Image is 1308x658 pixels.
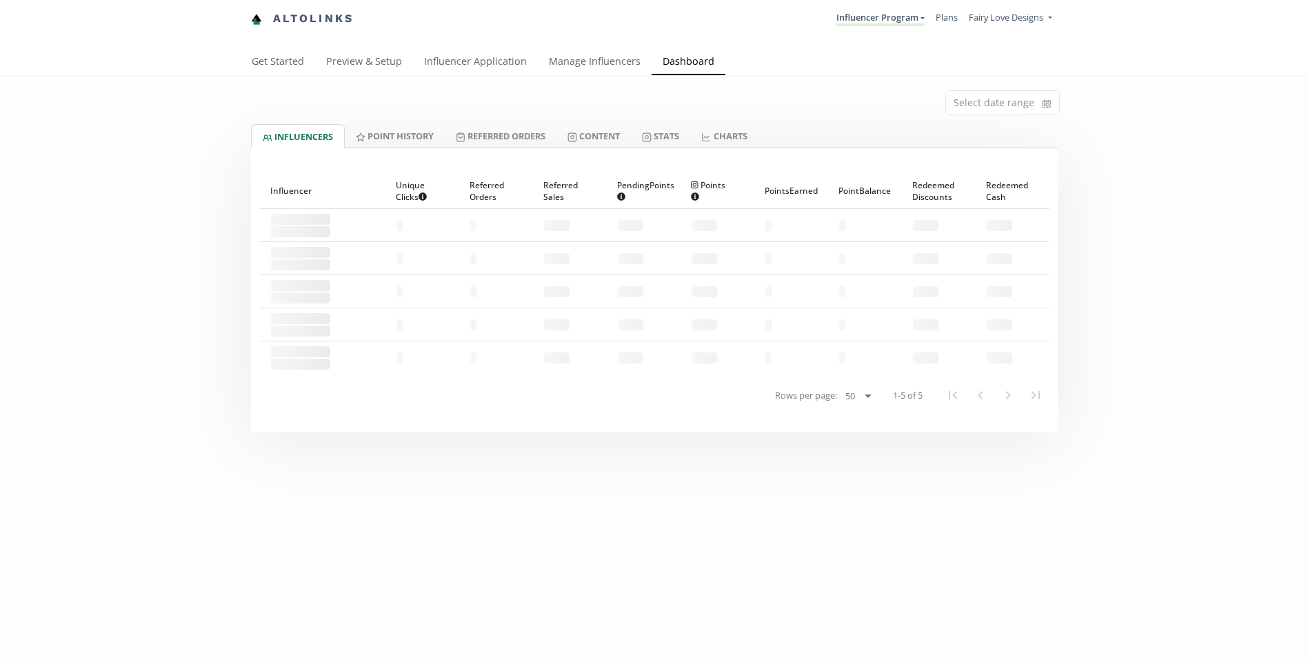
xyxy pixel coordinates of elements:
[270,173,374,208] div: Influencer
[765,319,772,331] span: - -
[838,252,846,265] span: - -
[470,219,477,232] span: - -
[617,252,644,265] span: - - - - - -
[251,124,345,148] a: INFLUENCERS
[241,49,315,77] a: Get Started
[691,179,732,203] span: Points
[470,352,477,364] span: - -
[396,219,403,232] span: - -
[543,252,570,265] span: - - - - - -
[840,388,876,404] select: Rows per page:
[765,286,772,298] span: - -
[543,219,570,232] span: - - - - - -
[838,352,846,364] span: - -
[967,381,994,409] button: Previous Page
[270,358,331,370] span: - -
[543,352,570,364] span: - - - - - -
[413,49,538,77] a: Influencer Application
[631,124,690,148] a: Stats
[617,352,644,364] span: - - - - - -
[775,389,837,402] span: Rows per page:
[270,279,331,292] span: - - - - - - - - - - - - -
[969,11,1043,23] span: Fairy Love Designs
[838,319,846,331] span: - -
[986,252,1013,265] span: - - - - - -
[838,286,846,298] span: - -
[994,381,1022,409] button: Next Page
[543,286,570,298] span: - - - - - -
[765,173,816,208] div: Points Earned
[691,252,718,265] span: - - - - - -
[251,8,354,30] a: Altolinks
[270,325,331,337] span: - -
[912,252,939,265] span: - - - - - -
[691,286,718,298] span: - - - - - -
[939,381,967,409] button: First Page
[396,286,403,298] span: - -
[445,124,556,148] a: Referred Orders
[986,319,1013,331] span: - - - - - -
[690,124,758,148] a: CHARTS
[969,11,1052,27] a: Fairy Love Designs
[836,11,925,26] a: Influencer Program
[838,173,890,208] div: Point Balance
[270,312,331,325] span: - - - - - - - - - - - - -
[396,352,403,364] span: - -
[838,219,846,232] span: - -
[270,246,331,259] span: - - - - - - - - - - - - -
[470,173,521,208] div: Referred Orders
[936,11,958,23] a: Plans
[765,219,772,232] span: - -
[396,179,436,203] span: Unique Clicks
[270,292,331,304] span: - -
[617,179,674,203] span: Pending Points
[691,219,718,232] span: - - - - - -
[270,226,331,238] span: - -
[270,259,331,271] span: - -
[765,252,772,265] span: - -
[543,319,570,331] span: - - - - - -
[893,389,923,402] span: 1-5 of 5
[912,173,964,208] div: Redeemed Discounts
[470,319,477,331] span: - -
[652,49,725,77] a: Dashboard
[538,49,652,77] a: Manage Influencers
[617,286,644,298] span: - - - - - -
[912,319,939,331] span: - - - - - -
[986,352,1013,364] span: - - - - - -
[912,219,939,232] span: - - - - - -
[986,286,1013,298] span: - - - - - -
[543,173,595,208] div: Referred Sales
[617,319,644,331] span: - - - - - -
[986,173,1038,208] div: Redeemed Cash
[1022,381,1049,409] button: Last Page
[345,124,445,148] a: Point HISTORY
[912,352,939,364] span: - - - - - -
[1043,97,1051,110] svg: calendar
[986,219,1013,232] span: - - - - - -
[765,352,772,364] span: - -
[691,352,718,364] span: - - - - - -
[691,319,718,331] span: - - - - - -
[617,219,644,232] span: - - - - - -
[270,213,331,226] span: - - - - - - - - - - - - -
[315,49,413,77] a: Preview & Setup
[270,346,331,358] span: - - - - - - - - - - - - -
[396,319,403,331] span: - -
[912,286,939,298] span: - - - - - -
[470,286,477,298] span: - -
[251,14,262,25] img: favicon-32x32.png
[470,252,477,265] span: - -
[556,124,631,148] a: Content
[396,252,403,265] span: - -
